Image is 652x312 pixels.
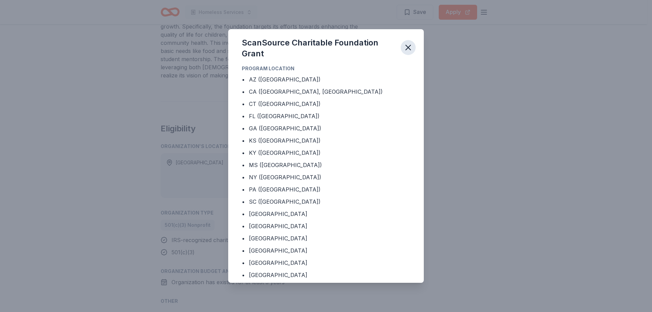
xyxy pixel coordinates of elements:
div: KY ([GEOGRAPHIC_DATA]) [249,149,321,157]
div: CA ([GEOGRAPHIC_DATA], [GEOGRAPHIC_DATA]) [249,88,383,96]
div: CT ([GEOGRAPHIC_DATA]) [249,100,321,108]
div: • [242,161,245,169]
div: • [242,246,245,255]
div: • [242,185,245,194]
div: ScanSource Charitable Foundation Grant [242,37,395,59]
div: MS ([GEOGRAPHIC_DATA]) [249,161,322,169]
div: • [242,112,245,120]
div: • [242,124,245,132]
div: GA ([GEOGRAPHIC_DATA]) [249,124,321,132]
div: [GEOGRAPHIC_DATA] [249,271,307,279]
div: • [242,149,245,157]
div: • [242,100,245,108]
div: [GEOGRAPHIC_DATA] [249,210,307,218]
div: [GEOGRAPHIC_DATA] [249,222,307,230]
div: KS ([GEOGRAPHIC_DATA]) [249,136,321,145]
div: [GEOGRAPHIC_DATA] [249,234,307,242]
div: [GEOGRAPHIC_DATA] [249,259,307,267]
div: • [242,88,245,96]
div: • [242,259,245,267]
div: PA ([GEOGRAPHIC_DATA]) [249,185,321,194]
div: AZ ([GEOGRAPHIC_DATA]) [249,75,321,84]
div: • [242,210,245,218]
div: • [242,222,245,230]
div: • [242,234,245,242]
div: SC ([GEOGRAPHIC_DATA]) [249,198,321,206]
div: Program Location [242,65,410,73]
div: • [242,173,245,181]
div: • [242,75,245,84]
div: [GEOGRAPHIC_DATA] [249,246,307,255]
div: • [242,198,245,206]
div: • [242,271,245,279]
div: NY ([GEOGRAPHIC_DATA]) [249,173,321,181]
div: • [242,136,245,145]
div: FL ([GEOGRAPHIC_DATA]) [249,112,320,120]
